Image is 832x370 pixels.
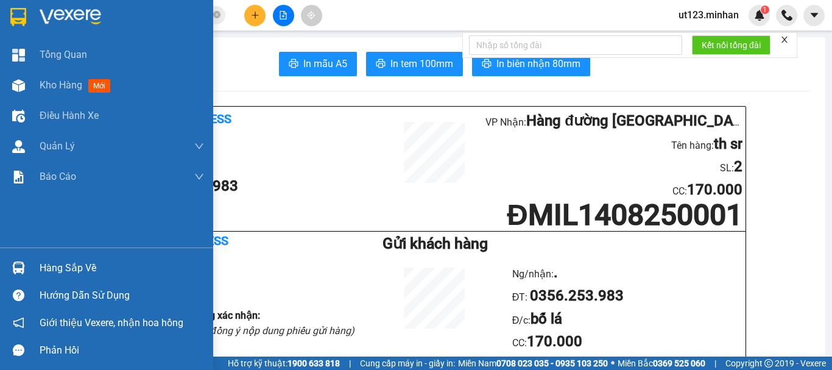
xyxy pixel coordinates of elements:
[303,56,347,71] span: In mẫu A5
[147,325,354,336] i: (Tôi đã đọc và đồng ý nộp dung phiếu gửi hàng)
[194,141,204,151] span: down
[88,79,110,93] span: mới
[537,354,746,369] li: 07:56 [DATE]
[12,140,25,153] img: warehouse-icon
[485,179,742,202] li: CC
[279,52,357,76] button: printerIn mẫu A5
[126,129,383,152] li: VP Gửi:
[734,158,742,175] b: 2
[702,38,761,52] span: Kết nối tổng đài
[527,333,582,350] b: 170.000
[126,175,383,198] li: ĐT:
[12,49,25,62] img: dashboard-icon
[40,286,204,305] div: Hướng dẫn sử dụng
[123,261,356,285] li: Tên hàng:
[279,11,287,20] span: file-add
[692,35,770,55] button: Kết nối tổng đài
[803,5,825,26] button: caret-down
[653,358,705,368] strong: 0369 525 060
[40,169,76,184] span: Báo cáo
[530,287,624,304] b: 0356.253.983
[40,259,204,277] div: Hàng sắp về
[469,35,682,55] input: Nhập số tổng đài
[524,337,582,349] span: :
[126,198,383,221] li: Địa chỉ:
[526,112,755,129] b: Hàng đường [GEOGRAPHIC_DATA]
[482,59,492,70] span: printer
[383,235,488,252] b: Gửi khách hàng
[13,290,24,301] span: question-circle
[485,133,742,156] li: Tên hàng:
[531,310,562,327] b: bố lá
[390,56,453,71] span: In tem 100mm
[251,11,259,20] span: plus
[126,152,383,175] li: Ng/nhận:
[12,110,25,123] img: warehouse-icon
[194,172,204,182] span: down
[685,185,742,197] span: :
[301,5,322,26] button: aim
[763,5,767,14] span: 1
[213,10,220,21] span: close-circle
[40,47,87,62] span: Tổng Quan
[12,171,25,183] img: solution-icon
[512,308,746,331] li: Đ/c:
[287,358,340,368] strong: 1900 633 818
[123,285,356,308] li: SL:
[512,261,746,285] li: Ng/nhận:
[496,56,580,71] span: In biên nhận 80mm
[40,79,82,91] span: Kho hàng
[289,59,298,70] span: printer
[669,7,749,23] span: ut123.minhan
[485,110,742,133] li: VP Nhận:
[554,264,558,281] b: .
[472,52,590,76] button: printerIn biên nhận 80mm
[764,359,773,368] span: copyright
[618,357,705,370] span: Miền Bắc
[485,202,742,228] h1: ĐMIL1408250001
[485,155,742,179] li: SL:
[781,10,792,21] img: phone-icon
[809,10,820,21] span: caret-down
[376,59,386,70] span: printer
[360,357,455,370] span: Cung cấp máy in - giấy in:
[714,357,716,370] span: |
[366,52,463,76] button: printerIn tem 100mm
[40,315,183,330] span: Giới thiệu Vexere, nhận hoa hồng
[780,35,789,44] span: close
[40,108,99,123] span: Điều hành xe
[687,181,742,198] b: 170.000
[611,361,615,366] span: ⚪️
[228,357,340,370] span: Hỗ trợ kỹ thuật:
[349,357,351,370] span: |
[307,11,316,20] span: aim
[244,5,266,26] button: plus
[273,5,294,26] button: file-add
[12,79,25,92] img: warehouse-icon
[10,8,26,26] img: logo-vxr
[761,5,769,14] sup: 1
[754,10,765,21] img: icon-new-feature
[13,344,24,356] span: message
[496,358,608,368] strong: 0708 023 035 - 0935 103 250
[458,357,608,370] span: Miền Nam
[40,341,204,360] div: Phản hồi
[512,285,746,308] li: ĐT:
[40,138,75,154] span: Quản Lý
[13,317,24,329] span: notification
[12,261,25,274] img: warehouse-icon
[714,135,742,152] b: th sr
[213,11,220,18] span: close-circle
